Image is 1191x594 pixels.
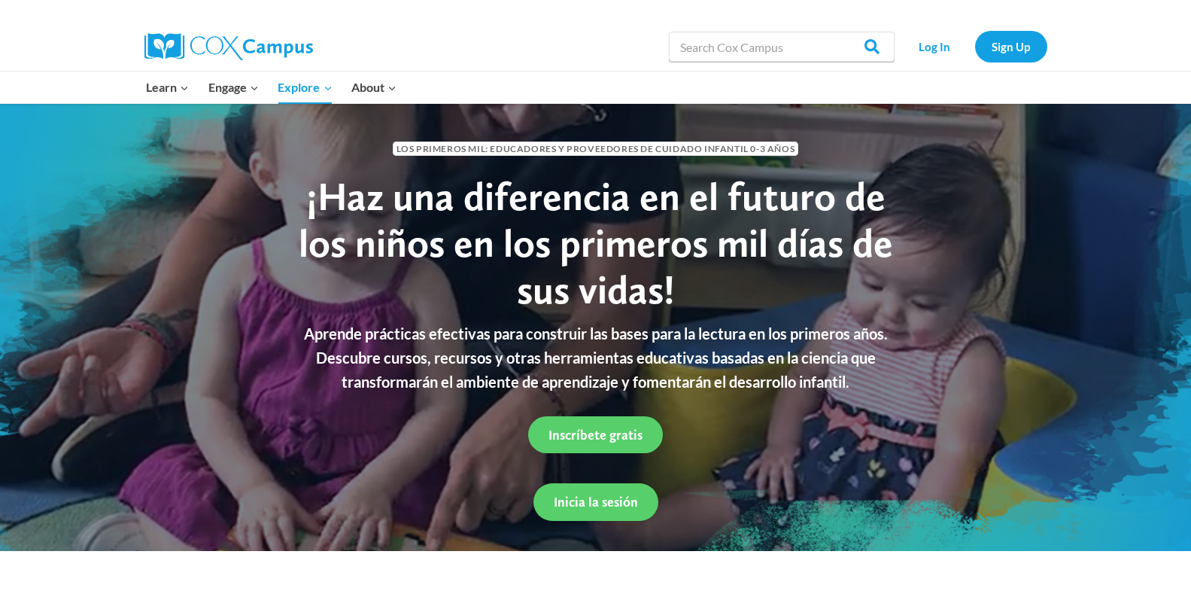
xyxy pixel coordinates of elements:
[351,78,396,97] span: About
[548,427,643,443] span: Inscríbete gratis
[554,494,638,510] span: Inicia la sesión
[393,142,798,156] span: LOS PRIMEROS MIL: Educadores y proveedores de cuidado infantil 0-3 años
[902,31,968,62] a: Log In
[902,31,1047,62] nav: Secondary Navigation
[533,483,658,520] a: Inicia la sesión
[669,32,895,62] input: Search Cox Campus
[975,31,1047,62] a: Sign Up
[528,416,663,453] a: Inscríbete gratis
[291,321,901,394] p: Aprende prácticas efectivas para construir las bases para la lectura en los primeros años. Descub...
[208,78,259,97] span: Engage
[144,33,313,60] img: Cox Campus
[146,78,189,97] span: Learn
[137,72,406,103] nav: Primary Navigation
[278,78,332,97] span: Explore
[299,172,893,314] span: ¡Haz una diferencia en el futuro de los niños en los primeros mil días de sus vidas!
